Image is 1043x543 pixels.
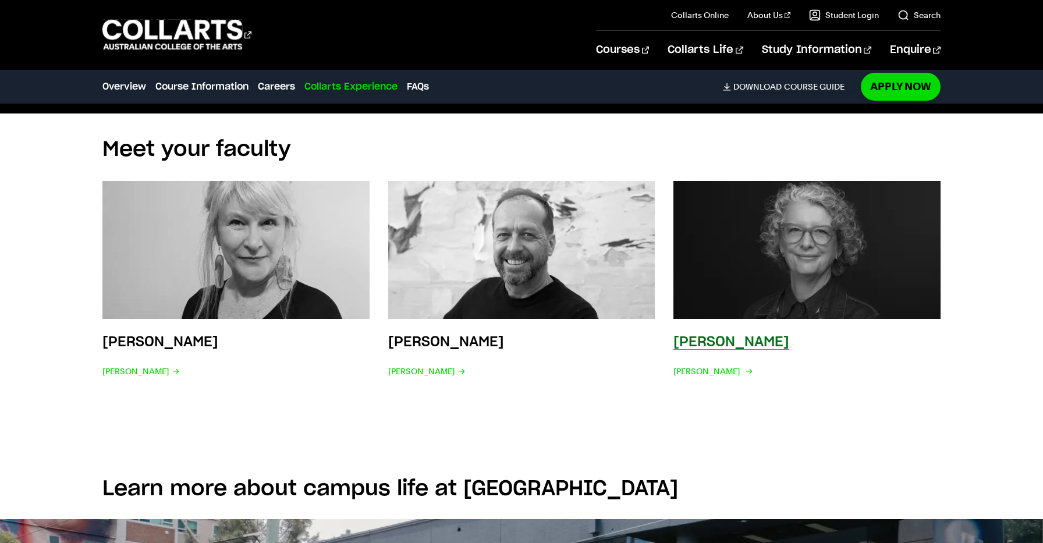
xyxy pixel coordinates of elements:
[809,9,879,21] a: Student Login
[102,80,146,94] a: Overview
[673,181,941,380] a: [PERSON_NAME] [PERSON_NAME]
[102,335,218,349] h3: [PERSON_NAME]
[102,363,180,379] span: [PERSON_NAME]
[723,81,854,92] a: DownloadCourse Guide
[407,80,429,94] a: FAQs
[388,363,466,379] span: [PERSON_NAME]
[102,181,370,380] a: [PERSON_NAME] [PERSON_NAME]
[155,80,249,94] a: Course Information
[388,181,655,380] a: [PERSON_NAME] [PERSON_NAME]
[304,80,398,94] a: Collarts Experience
[897,9,941,21] a: Search
[747,9,790,21] a: About Us
[388,335,504,349] h3: [PERSON_NAME]
[102,18,251,51] div: Go to homepage
[668,31,743,69] a: Collarts Life
[258,80,295,94] a: Careers
[673,335,789,349] h3: [PERSON_NAME]
[890,31,941,69] a: Enquire
[671,9,729,21] a: Collarts Online
[102,137,941,162] h2: Meet your faculty
[102,476,941,502] h2: Learn more about campus life at [GEOGRAPHIC_DATA]
[596,31,649,69] a: Courses
[861,73,941,100] a: Apply Now
[762,31,871,69] a: Study Information
[733,81,782,92] span: Download
[673,363,751,379] span: [PERSON_NAME]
